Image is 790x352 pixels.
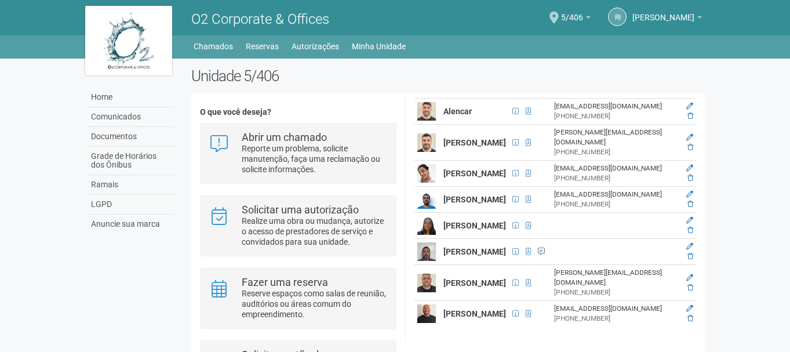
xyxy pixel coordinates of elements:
[443,247,506,256] strong: [PERSON_NAME]
[209,132,387,175] a: Abrir um chamado Reporte um problema, solicite manutenção, faça uma reclamação ou solicite inform...
[88,215,174,234] a: Anuncie sua marca
[561,2,583,22] span: 5/406
[554,268,676,288] div: [PERSON_NAME][EMAIL_ADDRESS][DOMAIN_NAME]
[687,174,693,182] a: Excluir membro
[443,278,506,288] strong: [PERSON_NAME]
[686,102,693,110] a: Editar membro
[554,111,676,121] div: [PHONE_NUMBER]
[554,314,676,324] div: [PHONE_NUMBER]
[417,164,436,183] img: user.png
[686,216,693,224] a: Editar membro
[242,216,387,247] p: Realize uma obra ou mudança, autorize o acesso de prestadores de serviço e convidados para sua un...
[443,169,506,178] strong: [PERSON_NAME]
[242,204,359,216] strong: Solicitar uma autorização
[443,107,472,116] strong: Alencar
[417,102,436,121] img: user.png
[200,108,396,117] h4: O que você deseja?
[242,131,327,143] strong: Abrir um chamado
[417,304,436,323] img: user.png
[554,164,676,173] div: [EMAIL_ADDRESS][DOMAIN_NAME]
[554,288,676,297] div: [PHONE_NUMBER]
[686,133,693,141] a: Editar membro
[209,277,387,320] a: Fazer uma reserva Reserve espaços como salas de reunião, auditórios ou áreas comum do empreendime...
[85,6,172,75] img: logo.jpg
[554,190,676,199] div: [EMAIL_ADDRESS][DOMAIN_NAME]
[417,190,436,209] img: user.png
[209,205,387,247] a: Solicitar uma autorização Realize uma obra ou mudança, autorize o acesso de prestadores de serviç...
[687,112,693,120] a: Excluir membro
[554,128,676,147] div: [PERSON_NAME][EMAIL_ADDRESS][DOMAIN_NAME]
[242,143,387,175] p: Reporte um problema, solicite manutenção, faça uma reclamação ou solicite informações.
[554,199,676,209] div: [PHONE_NUMBER]
[417,133,436,152] img: user.png
[686,304,693,313] a: Editar membro
[242,288,387,320] p: Reserve espaços como salas de reunião, auditórios ou áreas comum do empreendimento.
[687,226,693,234] a: Excluir membro
[554,147,676,157] div: [PHONE_NUMBER]
[417,216,436,235] img: user.png
[191,11,329,27] span: O2 Corporate & Offices
[443,309,506,318] strong: [PERSON_NAME]
[191,67,705,85] h2: Unidade 5/406
[632,14,702,24] a: [PERSON_NAME]
[88,147,174,175] a: Grade de Horários dos Ônibus
[686,190,693,198] a: Editar membro
[417,274,436,292] img: user.png
[554,304,676,314] div: [EMAIL_ADDRESS][DOMAIN_NAME]
[686,164,693,172] a: Editar membro
[608,8,627,26] a: RI
[686,242,693,251] a: Editar membro
[687,284,693,292] a: Excluir membro
[687,200,693,208] a: Excluir membro
[292,38,339,55] a: Autorizações
[554,173,676,183] div: [PHONE_NUMBER]
[687,252,693,260] a: Excluir membro
[443,221,506,230] strong: [PERSON_NAME]
[443,195,506,204] strong: [PERSON_NAME]
[443,138,506,147] strong: [PERSON_NAME]
[686,274,693,282] a: Editar membro
[632,2,694,22] span: Rodrigo Inacio
[246,38,279,55] a: Reservas
[88,195,174,215] a: LGPD
[352,38,406,55] a: Minha Unidade
[417,242,436,261] img: user.png
[554,101,676,111] div: [EMAIL_ADDRESS][DOMAIN_NAME]
[88,88,174,107] a: Home
[88,107,174,127] a: Comunicados
[687,314,693,322] a: Excluir membro
[88,175,174,195] a: Ramais
[194,38,233,55] a: Chamados
[242,276,328,288] strong: Fazer uma reserva
[687,143,693,151] a: Excluir membro
[561,14,591,24] a: 5/406
[88,127,174,147] a: Documentos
